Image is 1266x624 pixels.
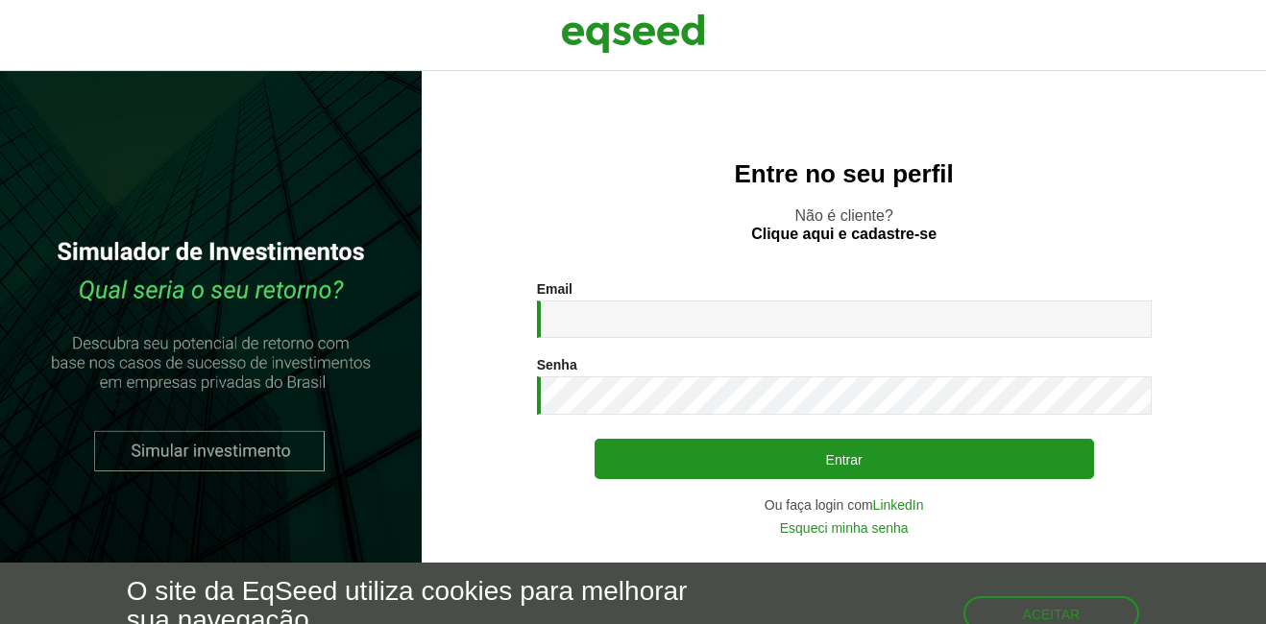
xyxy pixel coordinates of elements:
[460,160,1228,188] h2: Entre no seu perfil
[537,498,1152,512] div: Ou faça login com
[561,10,705,58] img: EqSeed Logo
[460,206,1228,243] p: Não é cliente?
[751,227,937,242] a: Clique aqui e cadastre-se
[537,282,572,296] label: Email
[537,358,577,372] label: Senha
[595,439,1094,479] button: Entrar
[780,521,909,535] a: Esqueci minha senha
[873,498,924,512] a: LinkedIn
